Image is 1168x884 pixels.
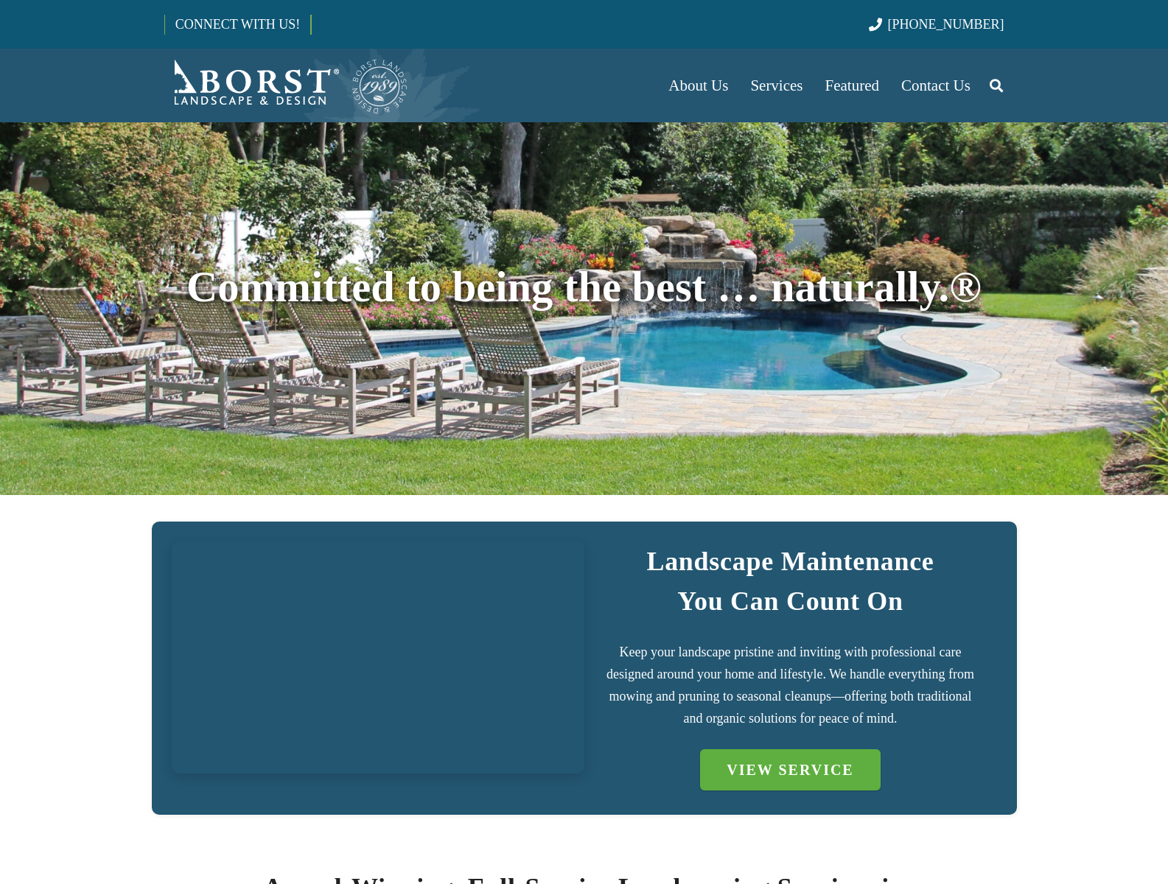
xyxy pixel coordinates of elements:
a: Search [982,67,1011,104]
span: Contact Us [901,77,971,94]
span: Keep your landscape pristine and inviting with professional care designed around your home and li... [606,645,974,726]
a: Contact Us [890,49,982,122]
a: Featured [814,49,890,122]
span: About Us [668,77,728,94]
strong: Landscape Maintenance [646,547,934,576]
span: [PHONE_NUMBER] [888,17,1004,32]
strong: You Can Count On [677,586,903,616]
a: IMG_7723 (1) [172,541,584,773]
span: Committed to being the best … naturally.® [186,263,982,311]
a: VIEW SERVICE [700,749,880,790]
a: CONNECT WITH US! [165,7,310,42]
span: Services [750,77,802,94]
a: About Us [657,49,739,122]
span: Featured [825,77,879,94]
a: Services [739,49,814,122]
a: Borst-Logo [164,56,409,115]
a: [PHONE_NUMBER] [869,17,1004,32]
